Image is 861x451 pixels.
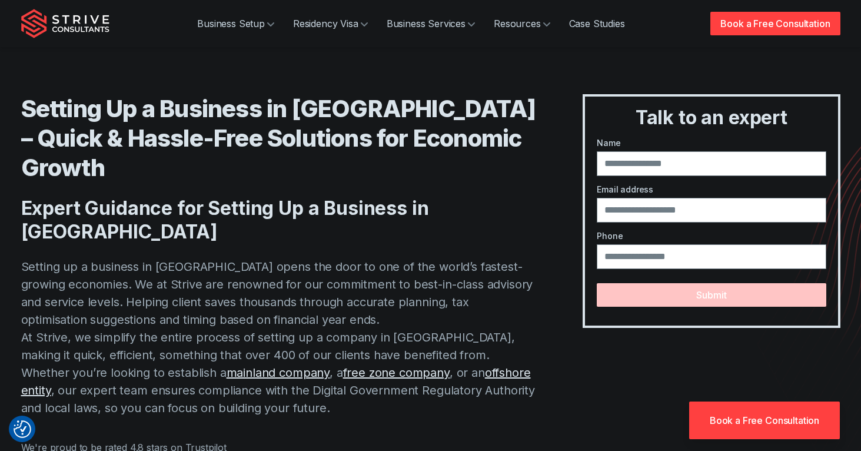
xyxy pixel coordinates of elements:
[597,183,826,195] label: Email address
[14,420,31,438] button: Consent Preferences
[21,9,109,38] img: Strive Consultants
[21,258,536,417] p: Setting up a business in [GEOGRAPHIC_DATA] opens the door to one of the world’s fastest-growing e...
[689,402,840,439] a: Book a Free Consultation
[21,197,536,244] h2: Expert Guidance for Setting Up a Business in [GEOGRAPHIC_DATA]
[227,366,330,380] a: mainland company
[597,283,826,307] button: Submit
[560,12,634,35] a: Case Studies
[188,12,284,35] a: Business Setup
[284,12,377,35] a: Residency Visa
[484,12,560,35] a: Resources
[343,366,450,380] a: free zone company
[21,94,536,183] h1: Setting Up a Business in [GEOGRAPHIC_DATA] – Quick & Hassle-Free Solutions for Economic Growth
[377,12,484,35] a: Business Services
[590,106,833,130] h3: Talk to an expert
[597,230,826,242] label: Phone
[597,137,826,149] label: Name
[14,420,31,438] img: Revisit consent button
[710,12,840,35] a: Book a Free Consultation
